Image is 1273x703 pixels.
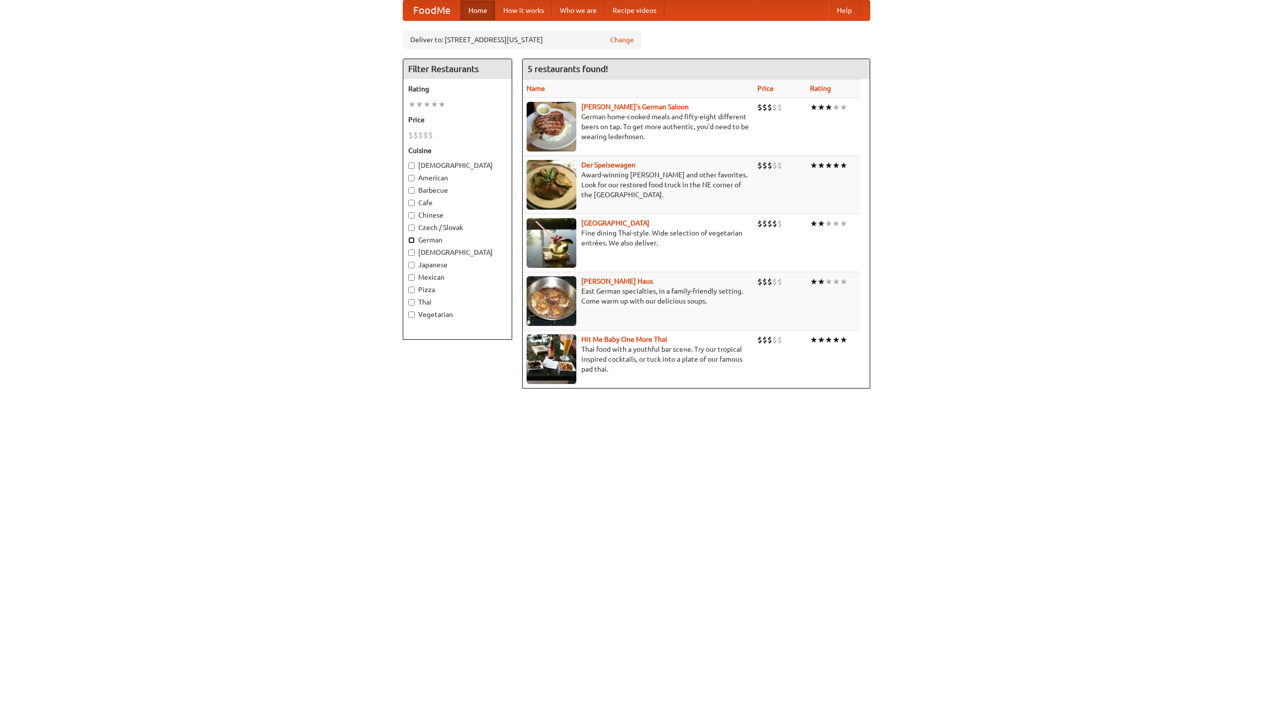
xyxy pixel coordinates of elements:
input: Cafe [408,200,415,206]
li: ★ [840,102,847,113]
li: $ [767,334,772,345]
li: $ [762,102,767,113]
li: ★ [818,218,825,229]
li: $ [767,102,772,113]
a: Who we are [552,0,605,20]
label: Thai [408,297,507,307]
li: ★ [840,334,847,345]
a: [GEOGRAPHIC_DATA] [581,219,649,227]
li: ★ [832,160,840,171]
a: Recipe videos [605,0,664,20]
li: ★ [832,276,840,287]
li: $ [423,130,428,141]
li: $ [777,102,782,113]
input: Mexican [408,274,415,281]
p: Thai food with a youthful bar scene. Try our tropical inspired cocktails, or tuck into a plate of... [527,344,749,374]
img: speisewagen.jpg [527,160,576,210]
li: $ [757,160,762,171]
li: $ [772,102,777,113]
li: $ [762,334,767,345]
input: Vegetarian [408,312,415,318]
li: $ [428,130,433,141]
li: ★ [832,218,840,229]
li: ★ [840,218,847,229]
li: $ [772,334,777,345]
li: $ [757,276,762,287]
li: $ [757,218,762,229]
b: [PERSON_NAME] Haus [581,277,653,285]
li: $ [762,160,767,171]
label: German [408,235,507,245]
a: Help [829,0,860,20]
li: ★ [423,99,431,110]
li: ★ [810,218,818,229]
label: Barbecue [408,185,507,195]
label: [DEMOGRAPHIC_DATA] [408,160,507,170]
li: ★ [825,160,832,171]
li: ★ [832,102,840,113]
li: ★ [818,334,825,345]
h5: Rating [408,84,507,94]
a: FoodMe [403,0,460,20]
p: German home-cooked meals and fifty-eight different beers on tap. To get more authentic, you'd nee... [527,112,749,142]
li: ★ [825,276,832,287]
a: Hit Me Baby One More Thai [581,335,667,343]
li: $ [767,276,772,287]
label: Mexican [408,272,507,282]
li: ★ [810,102,818,113]
li: ★ [840,276,847,287]
a: Rating [810,84,831,92]
li: ★ [818,160,825,171]
li: $ [772,218,777,229]
a: How it works [495,0,552,20]
label: Vegetarian [408,310,507,319]
p: Fine dining Thai-style. Wide selection of vegetarian entrées. We also deliver. [527,228,749,248]
li: ★ [810,276,818,287]
li: $ [777,276,782,287]
a: Change [610,35,634,45]
h5: Price [408,115,507,125]
a: Name [527,84,545,92]
li: ★ [818,276,825,287]
li: ★ [818,102,825,113]
li: $ [757,102,762,113]
a: Home [460,0,495,20]
li: ★ [438,99,446,110]
label: Czech / Slovak [408,223,507,233]
h4: Filter Restaurants [403,59,512,79]
h5: Cuisine [408,146,507,156]
li: ★ [408,99,416,110]
li: $ [762,276,767,287]
li: $ [408,130,413,141]
input: German [408,237,415,243]
input: Japanese [408,262,415,268]
label: Cafe [408,198,507,208]
input: Pizza [408,287,415,293]
div: Deliver to: [STREET_ADDRESS][US_STATE] [403,31,641,49]
li: ★ [840,160,847,171]
label: Pizza [408,285,507,295]
input: American [408,175,415,181]
input: Thai [408,299,415,306]
a: Price [757,84,774,92]
label: [DEMOGRAPHIC_DATA] [408,247,507,257]
li: $ [777,218,782,229]
li: $ [772,276,777,287]
input: [DEMOGRAPHIC_DATA] [408,162,415,169]
p: East German specialties, in a family-friendly setting. Come warm up with our delicious soups. [527,286,749,306]
img: babythai.jpg [527,334,576,384]
li: ★ [825,218,832,229]
li: ★ [810,160,818,171]
img: satay.jpg [527,218,576,268]
a: Der Speisewagen [581,161,636,169]
p: Award-winning [PERSON_NAME] and other favorites. Look for our restored food truck in the NE corne... [527,170,749,200]
li: ★ [416,99,423,110]
li: $ [762,218,767,229]
li: $ [767,218,772,229]
li: ★ [810,334,818,345]
li: $ [413,130,418,141]
li: $ [777,160,782,171]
